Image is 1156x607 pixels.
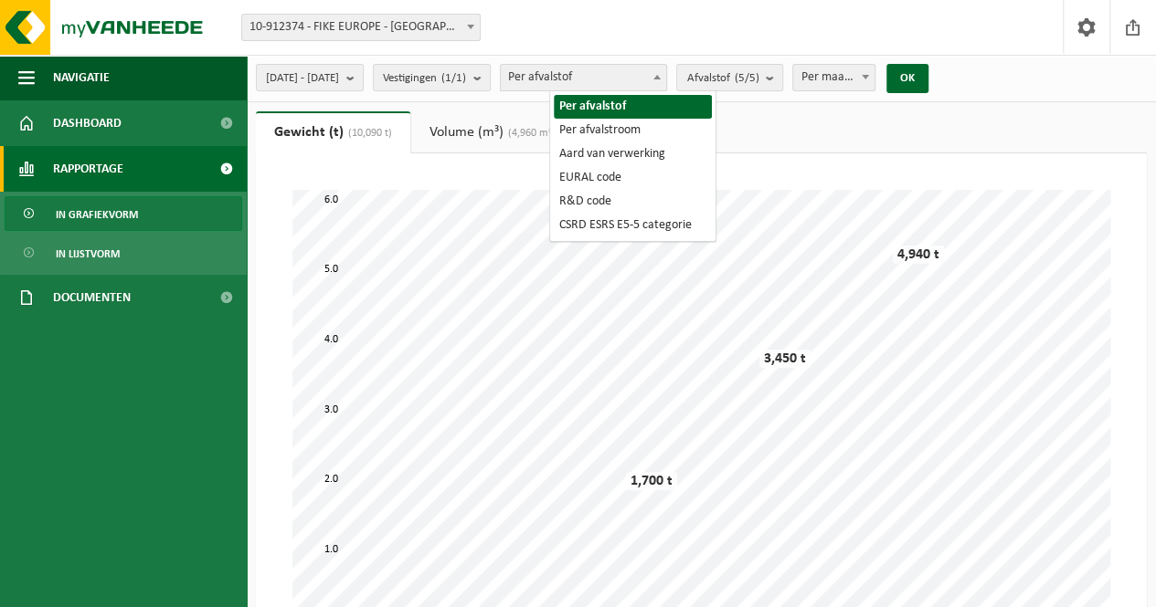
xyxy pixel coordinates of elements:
[411,111,574,153] a: Volume (m³)
[441,72,466,84] count: (1/1)
[792,64,875,91] span: Per maand
[554,119,712,142] li: Per afvalstroom
[56,197,138,232] span: In grafiekvorm
[53,146,123,192] span: Rapportage
[501,65,666,90] span: Per afvalstof
[241,14,481,41] span: 10-912374 - FIKE EUROPE - HERENTALS
[53,275,131,320] span: Documenten
[242,15,480,40] span: 10-912374 - FIKE EUROPE - HERENTALS
[383,65,466,92] span: Vestigingen
[554,214,712,237] li: CSRD ESRS E5-5 categorie
[554,95,712,119] li: Per afvalstof
[5,196,242,231] a: In grafiekvorm
[676,64,783,91] button: Afvalstof(5/5)
[256,111,410,153] a: Gewicht (t)
[504,128,556,139] span: (4,960 m³)
[373,64,491,91] button: Vestigingen(1/1)
[344,128,392,139] span: (10,090 t)
[5,235,242,270] a: In lijstvorm
[53,100,122,146] span: Dashboard
[886,64,928,93] button: OK
[626,472,677,490] div: 1,700 t
[759,350,811,368] div: 3,450 t
[500,64,667,91] span: Per afvalstof
[686,65,758,92] span: Afvalstof
[554,166,712,190] li: EURAL code
[793,65,875,90] span: Per maand
[734,72,758,84] count: (5/5)
[56,236,120,271] span: In lijstvorm
[266,65,339,92] span: [DATE] - [DATE]
[53,55,110,100] span: Navigatie
[554,190,712,214] li: R&D code
[554,142,712,166] li: Aard van verwerking
[256,64,364,91] button: [DATE] - [DATE]
[893,246,944,264] div: 4,940 t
